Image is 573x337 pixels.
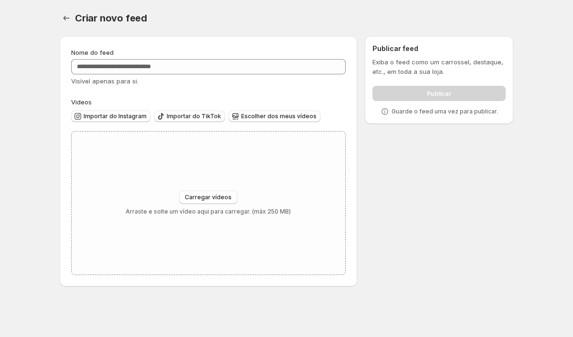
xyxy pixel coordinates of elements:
span: Importar do TikTok [167,112,221,120]
p: Guarde o feed uma vez para publicar. [392,108,498,115]
span: Escolher dos meus vídeos [241,112,317,120]
button: Importar do Instagram [71,111,150,122]
span: Importar do Instagram [84,112,147,120]
p: Exiba o feed como um carrossel, destaque, etc., em toda a sua loja. [372,57,506,76]
button: Carregar vídeos [179,191,237,204]
button: Importar do TikTok [154,111,225,122]
span: Visível apenas para si. [71,77,138,85]
span: Criar novo feed [75,12,147,24]
h2: Publicar feed [372,44,506,53]
span: Videos [71,98,92,106]
span: Nome do feed [71,49,114,56]
button: Configurações [60,11,73,25]
button: Escolher dos meus vídeos [229,111,320,122]
p: Arraste e solte um vídeo aqui para carregar. (máx 250 MB) [126,208,291,215]
span: Carregar vídeos [185,194,232,201]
